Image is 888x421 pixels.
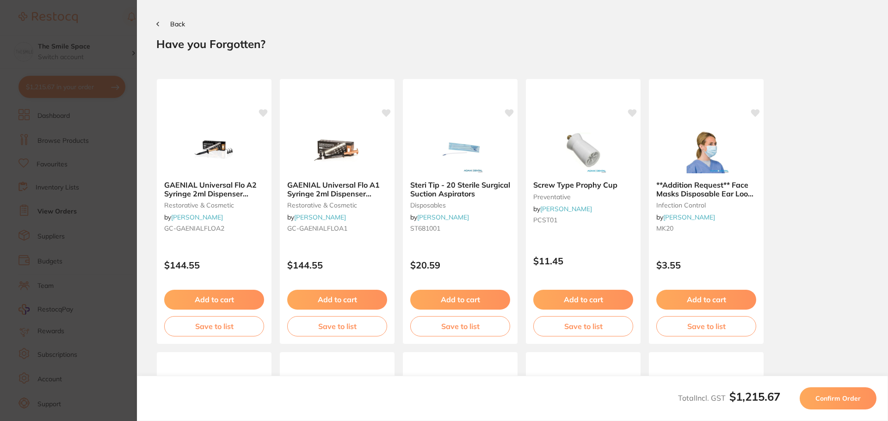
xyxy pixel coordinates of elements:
[663,213,715,221] a: [PERSON_NAME]
[287,260,387,270] p: $144.55
[287,290,387,309] button: Add to cart
[533,193,633,201] small: preventative
[307,127,367,173] img: GAENIAL Universal Flo A1 Syringe 2ml Dispenser Tipsx20
[417,213,469,221] a: [PERSON_NAME]
[410,181,510,198] b: Steri Tip - 20 Sterile Surgical Suction Aspirators
[156,20,185,28] button: Back
[533,316,633,336] button: Save to list
[729,390,780,403] b: $1,215.67
[656,213,715,221] span: by
[164,260,264,270] p: $144.55
[656,290,756,309] button: Add to cart
[156,37,869,51] h2: Have you Forgotten?
[184,127,244,173] img: GAENIAL Universal Flo A2 Syringe 2ml Dispenser Tipsx20
[410,260,510,270] p: $20.59
[164,225,264,232] small: GC-GAENIALFLOA2
[533,216,633,224] small: PCST01
[410,225,510,232] small: ST681001
[287,316,387,336] button: Save to list
[287,213,346,221] span: by
[800,387,876,409] button: Confirm Order
[533,181,633,189] b: Screw Type Prophy Cup
[656,181,756,198] b: **Addition Request** Face Masks Disposable Ear Loop Level 2 50pk
[410,201,510,209] small: disposables
[287,225,387,232] small: GC-GAENIALFLOA1
[533,256,633,266] p: $11.45
[656,201,756,209] small: infection control
[430,127,490,173] img: Steri Tip - 20 Sterile Surgical Suction Aspirators
[656,316,756,336] button: Save to list
[676,127,736,173] img: **Addition Request** Face Masks Disposable Ear Loop Level 2 50pk
[164,290,264,309] button: Add to cart
[164,316,264,336] button: Save to list
[294,213,346,221] a: [PERSON_NAME]
[533,290,633,309] button: Add to cart
[656,225,756,232] small: MK20
[678,393,780,403] span: Total Incl. GST
[287,201,387,209] small: restorative & cosmetic
[410,213,469,221] span: by
[410,290,510,309] button: Add to cart
[164,213,223,221] span: by
[287,181,387,198] b: GAENIAL Universal Flo A1 Syringe 2ml Dispenser Tipsx20
[170,20,185,28] span: Back
[410,316,510,336] button: Save to list
[164,181,264,198] b: GAENIAL Universal Flo A2 Syringe 2ml Dispenser Tipsx20
[815,394,861,403] span: Confirm Order
[656,260,756,270] p: $3.55
[164,201,264,209] small: restorative & cosmetic
[171,213,223,221] a: [PERSON_NAME]
[553,127,613,173] img: Screw Type Prophy Cup
[533,205,592,213] span: by
[540,205,592,213] a: [PERSON_NAME]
